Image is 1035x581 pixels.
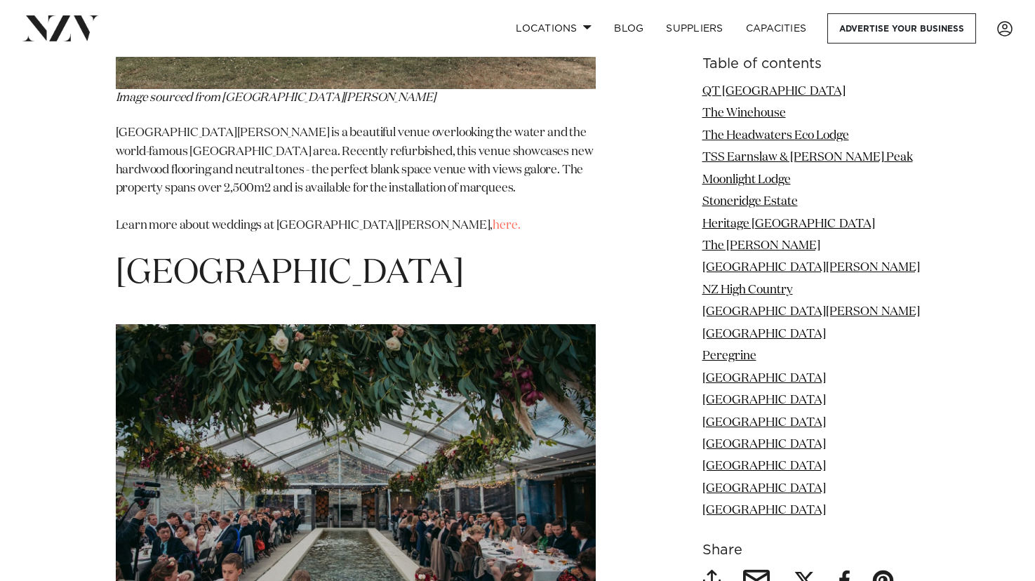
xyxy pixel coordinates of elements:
a: The [PERSON_NAME] [702,240,820,252]
a: [GEOGRAPHIC_DATA] [702,373,826,385]
a: TSS Earnslaw & [PERSON_NAME] Peak [702,152,913,163]
span: Learn more about weddings at [GEOGRAPHIC_DATA][PERSON_NAME], [116,220,521,232]
a: [GEOGRAPHIC_DATA] [702,417,826,429]
em: Image sourced from [GEOGRAPHIC_DATA][PERSON_NAME] [116,92,436,104]
a: Locations [505,13,603,44]
a: The Headwaters Eco Lodge [702,130,849,142]
h6: Share [702,543,920,558]
a: [GEOGRAPHIC_DATA] [702,460,826,472]
span: [GEOGRAPHIC_DATA][PERSON_NAME] is a beautiful venue overlooking the water and the world-famous [G... [116,127,594,194]
h6: Table of contents [702,57,920,72]
a: [GEOGRAPHIC_DATA] [702,483,826,495]
a: Advertise your business [827,13,976,44]
a: QT [GEOGRAPHIC_DATA] [702,86,846,98]
a: Moonlight Lodge [702,174,791,186]
a: SUPPLIERS [655,13,734,44]
a: Stoneridge Estate [702,196,798,208]
a: [GEOGRAPHIC_DATA][PERSON_NAME] [702,306,920,318]
img: nzv-logo.png [22,15,99,41]
span: [GEOGRAPHIC_DATA] [116,257,464,290]
a: Peregrine [702,350,756,362]
a: Capacities [735,13,818,44]
a: here. [493,220,520,232]
a: Heritage [GEOGRAPHIC_DATA] [702,218,875,230]
a: [GEOGRAPHIC_DATA] [702,439,826,450]
a: The Winehouse [702,107,786,119]
a: BLOG [603,13,655,44]
a: NZ High Country [702,284,793,296]
a: [GEOGRAPHIC_DATA] [702,505,826,516]
a: [GEOGRAPHIC_DATA] [702,328,826,340]
a: [GEOGRAPHIC_DATA] [702,394,826,406]
a: [GEOGRAPHIC_DATA][PERSON_NAME] [702,262,920,274]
